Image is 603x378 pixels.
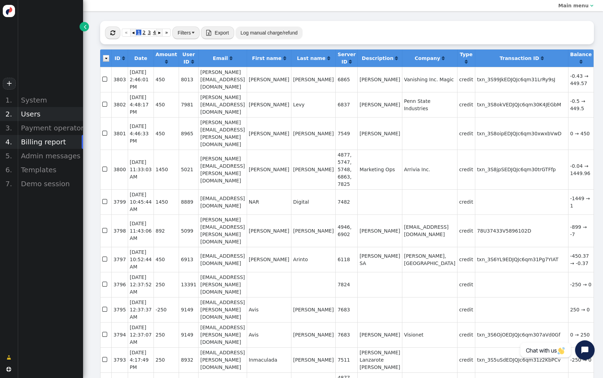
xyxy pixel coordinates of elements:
[179,214,198,247] td: 5099
[152,30,157,35] span: 4
[247,347,291,372] td: Inmaculada
[247,247,291,272] td: [PERSON_NAME]
[130,325,152,345] span: [DATE] 12:37:07 AM
[114,55,120,61] b: ID
[252,55,282,61] b: First name
[213,55,228,61] b: Email
[465,59,468,64] span: Click to sort
[102,129,109,138] span: 
[568,297,594,322] td: 250 → 0
[475,92,568,117] td: txn_3S8okVEDJQJc6qm30K4JEGbM
[335,297,357,322] td: 7683
[110,30,115,36] span: 
[17,107,83,121] div: Users
[568,189,594,214] td: -1449 → 1
[198,322,247,347] td: [EMAIL_ADDRESS][PERSON_NAME][DOMAIN_NAME]
[130,249,152,270] span: [DATE] 10:52:44 AM
[283,55,286,61] a: 
[141,30,147,35] span: 2
[17,135,83,149] div: Billing report
[357,247,402,272] td: [PERSON_NAME] SA
[291,117,335,150] td: [PERSON_NAME]
[568,322,594,347] td: 0 → 250
[122,55,125,61] a: 
[102,226,109,235] span: 
[102,197,109,206] span: 
[172,27,200,39] button: Filters
[102,165,109,174] span: 
[17,93,83,107] div: System
[147,30,152,35] span: 3
[17,177,83,191] div: Demo session
[2,351,16,364] a: 
[111,189,128,214] td: 3799
[335,117,357,150] td: 7549
[111,247,128,272] td: 3797
[357,347,402,372] td: [PERSON_NAME] Lanzarote [PERSON_NAME]
[198,189,247,214] td: [EMAIL_ADDRESS][DOMAIN_NAME]
[154,117,179,150] td: 450
[291,67,335,92] td: [PERSON_NAME]
[442,56,445,61] span: Click to sort
[335,272,357,297] td: 7824
[357,150,402,189] td: Marketing Ops
[130,274,152,295] span: [DATE] 12:37:52 AM
[247,67,291,92] td: [PERSON_NAME]
[102,255,109,264] span: 
[291,150,335,189] td: [PERSON_NAME]
[17,121,83,135] div: Payment operators
[357,67,402,92] td: [PERSON_NAME]
[475,247,568,272] td: txn_3S6YL9EDJQJc6qm31Pg7YIAT
[198,150,247,189] td: [PERSON_NAME][EMAIL_ADDRESS][PERSON_NAME][DOMAIN_NAME]
[206,30,211,36] span: 
[102,355,109,364] span: 
[179,67,198,92] td: 8013
[457,150,475,189] td: credit
[191,59,194,64] span: Click to sort
[335,150,357,189] td: 4877, 5747, 5748, 6863, 7825
[111,214,128,247] td: 3798
[291,189,335,214] td: Digital
[247,189,291,214] td: NAR
[179,272,198,297] td: 13391
[541,55,544,61] a: 
[6,367,11,372] span: 
[102,75,109,84] span: 
[230,55,232,61] a: 
[201,27,234,39] button:  Export
[568,117,594,150] td: 0 → 450
[130,350,149,370] span: [DATE] 4:17:49 PM
[402,92,457,117] td: Penn State Industries
[198,67,247,92] td: [PERSON_NAME][EMAIL_ADDRESS][DOMAIN_NAME]
[541,56,544,61] span: Click to sort
[475,214,568,247] td: 78U37433V5896102D
[179,297,198,322] td: 9149
[165,59,168,64] span: Click to sort
[215,30,229,36] span: Export
[102,100,109,109] span: 
[291,347,335,372] td: [PERSON_NAME]
[457,189,475,214] td: credit
[402,247,457,272] td: [PERSON_NAME], [GEOGRAPHIC_DATA]
[297,55,326,61] b: Last name
[130,123,149,144] span: [DATE] 4:46:33 PM
[568,150,594,189] td: -0.04 → 1449.96
[457,92,475,117] td: credit
[357,214,402,247] td: [PERSON_NAME]
[111,297,128,322] td: 3795
[475,322,568,347] td: txn_3S6OjOEDJQJc6qm307aVd0Gf
[198,347,247,372] td: [EMAIL_ADDRESS][PERSON_NAME][DOMAIN_NAME]
[457,67,475,92] td: credit
[457,322,475,347] td: credit
[103,55,109,62] img: icon_dropdown_trigger.png
[415,55,440,61] b: Company
[192,32,194,33] img: trigger_black.png
[80,22,89,31] a: 
[156,29,162,37] a: ▸
[154,247,179,272] td: 450
[500,55,539,61] b: Transaction ID
[154,272,179,297] td: 250
[111,117,128,150] td: 3801
[111,67,128,92] td: 3803
[357,322,402,347] td: [PERSON_NAME]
